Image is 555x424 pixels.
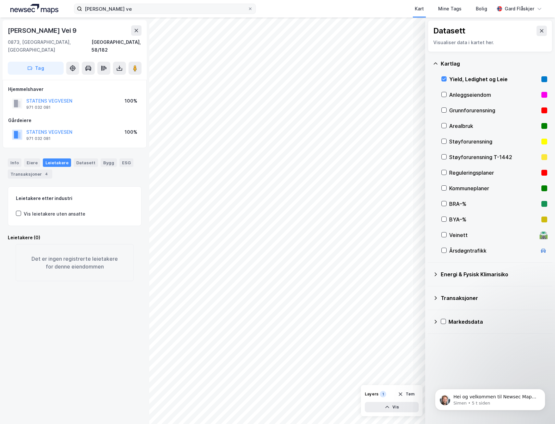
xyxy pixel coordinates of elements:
[539,231,548,239] div: 🛣️
[505,5,534,13] div: Gard Flåskjer
[8,25,78,36] div: [PERSON_NAME] Vei 9
[476,5,487,13] div: Bolig
[380,391,386,397] div: 1
[394,389,419,399] button: Tøm
[101,158,117,167] div: Bygg
[449,153,539,161] div: Støyforurensning T-1442
[449,247,537,255] div: Årsdøgntrafikk
[449,138,539,145] div: Støyforurensning
[441,294,547,302] div: Transaksjoner
[26,105,51,110] div: 971 032 081
[8,234,142,242] div: Leietakere (0)
[119,158,133,167] div: ESG
[365,392,378,397] div: Layers
[449,91,539,99] div: Anleggseiendom
[8,169,52,179] div: Transaksjoner
[449,169,539,177] div: Reguleringsplaner
[24,158,40,167] div: Eiere
[16,194,133,202] div: Leietakere etter industri
[10,4,58,14] img: logo.a4113a55bc3d86da70a041830d287a7e.svg
[433,39,547,46] div: Visualiser data i kartet her.
[74,158,98,167] div: Datasett
[8,85,141,93] div: Hjemmelshaver
[365,402,419,412] button: Vis
[415,5,424,13] div: Kart
[125,97,137,105] div: 100%
[43,171,50,177] div: 4
[449,318,547,326] div: Markedsdata
[24,210,85,218] div: Vis leietakere uten ansatte
[449,184,539,192] div: Kommuneplaner
[82,4,248,14] input: Søk på adresse, matrikkel, gårdeiere, leietakere eller personer
[449,75,539,83] div: Yield, Ledighet og Leie
[425,375,555,421] iframe: Intercom notifications melding
[43,158,71,167] div: Leietakere
[449,106,539,114] div: Grunnforurensning
[449,200,539,208] div: BRA–%
[8,158,21,167] div: Info
[433,26,465,36] div: Datasett
[449,231,537,239] div: Veinett
[16,244,134,281] div: Det er ingen registrerte leietakere for denne eiendommen
[441,270,547,278] div: Energi & Fysisk Klimarisiko
[26,136,51,141] div: 971 032 081
[449,216,539,223] div: BYA–%
[92,38,142,54] div: [GEOGRAPHIC_DATA], 58/182
[449,122,539,130] div: Arealbruk
[125,128,137,136] div: 100%
[8,62,64,75] button: Tag
[441,60,547,68] div: Kartlag
[8,38,92,54] div: 0873, [GEOGRAPHIC_DATA], [GEOGRAPHIC_DATA]
[438,5,462,13] div: Mine Tags
[8,117,141,124] div: Gårdeiere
